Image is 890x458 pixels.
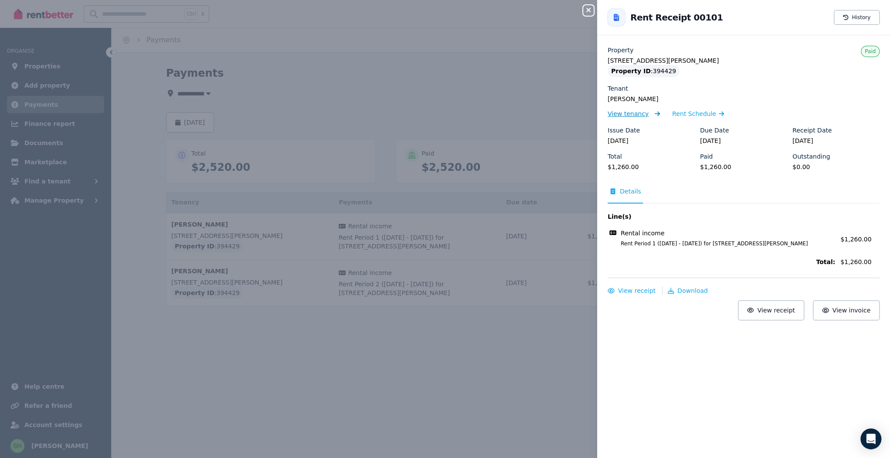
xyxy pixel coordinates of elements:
[677,287,708,294] span: Download
[700,126,729,135] label: Due Date
[813,300,880,320] button: View invoice
[860,428,881,449] div: Open Intercom Messenger
[792,152,830,161] label: Outstanding
[738,300,804,320] button: View receipt
[608,212,835,221] span: Line(s)
[840,236,871,243] span: $1,260.00
[700,152,713,161] label: Paid
[792,163,880,171] legend: $0.00
[608,65,679,77] div: : 394429
[608,126,640,135] label: Issue Date
[618,287,656,294] span: View receipt
[621,229,664,237] span: Rental income
[608,95,880,103] legend: [PERSON_NAME]
[792,136,880,145] legend: [DATE]
[608,109,660,118] a: View tenancy
[620,187,641,196] span: Details
[608,84,628,93] label: Tenant
[834,10,880,25] button: History
[672,109,724,118] a: Rent Schedule
[840,258,880,266] span: $1,260.00
[611,67,651,75] span: Property ID
[672,109,716,118] span: Rent Schedule
[832,307,871,314] span: View invoice
[608,56,880,65] legend: [STREET_ADDRESS][PERSON_NAME]
[608,187,880,204] nav: Tabs
[630,11,723,24] h2: Rent Receipt 00101
[608,152,622,161] label: Total
[608,258,835,266] span: Total:
[757,307,795,314] span: View receipt
[700,136,787,145] legend: [DATE]
[610,240,835,247] span: Rent Period 1 ([DATE] - [DATE]) for [STREET_ADDRESS][PERSON_NAME]
[792,126,832,135] label: Receipt Date
[608,163,695,171] legend: $1,260.00
[608,109,649,118] span: View tenancy
[608,286,656,295] button: View receipt
[865,48,876,54] span: Paid
[608,46,633,54] label: Property
[668,286,708,295] button: Download
[608,136,695,145] legend: [DATE]
[700,163,787,171] legend: $1,260.00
